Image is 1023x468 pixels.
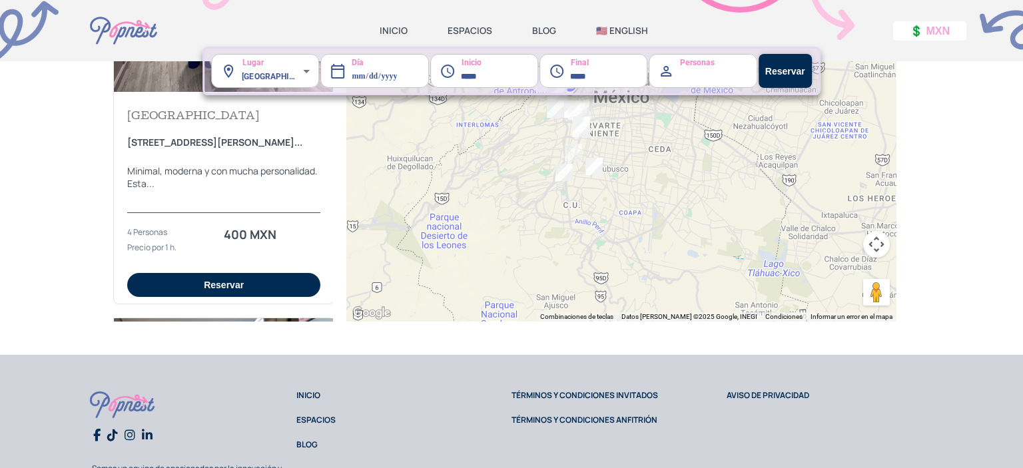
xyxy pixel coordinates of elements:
[596,25,648,37] a: 🇺🇸 ENGLISH
[440,48,482,69] label: Inicio
[532,25,556,37] a: BLOG
[511,389,658,401] a: TÉRMINOS Y CONDICIONES INVITADOS
[127,158,320,196] p: Minimal, moderna y con mucha personalidad. Esta...
[511,414,657,425] a: TÉRMINOS Y CONDICIONES ANFITRIÓN
[127,242,176,253] div: Precio por 1 h .
[448,25,492,37] a: ESPACIOS
[863,231,890,258] button: Controles de visualización del mapa
[863,279,890,306] button: Arrastra el hombrecito naranja al mapa para abrir Street View
[893,21,966,41] button: 💲 MXN
[350,304,394,322] a: Abrir esta área en Google Maps (se abre en una ventana nueva)
[127,273,320,297] button: Reservar
[659,48,715,69] label: Personas
[127,112,259,122] div: [GEOGRAPHIC_DATA]
[296,389,320,401] a: INICIO
[87,381,158,428] img: Foto 1
[127,226,167,238] div: 4 Personas
[727,389,809,401] a: AVISO DE PRIVACIDAD
[811,313,892,320] a: Informar un error en el mapa
[330,48,364,69] label: Día
[204,280,244,290] strong: Reservar
[296,414,336,425] a: ESPACIOS
[765,313,803,320] a: Condiciones (se abre en una nueva pestaña)
[242,54,319,88] div: [GEOGRAPHIC_DATA], CDMX, [GEOGRAPHIC_DATA]
[765,66,805,77] strong: Reservar
[127,136,302,148] strong: [STREET_ADDRESS][PERSON_NAME]...
[549,48,589,69] label: Final
[220,48,264,69] label: Lugar
[380,25,408,37] a: INICIO
[759,54,812,88] button: Reservar
[540,312,613,322] button: Combinaciones de teclas
[296,439,318,450] a: BLOG
[224,226,276,242] strong: 400 MXN
[621,313,757,320] span: Datos [PERSON_NAME] ©2025 Google, INEGI
[350,304,394,322] img: Google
